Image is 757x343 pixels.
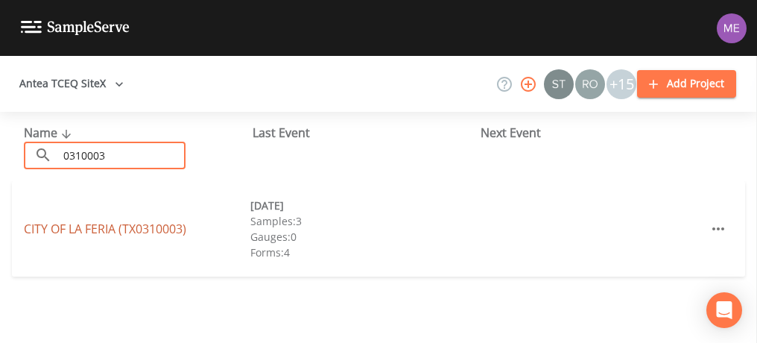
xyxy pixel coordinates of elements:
[717,13,747,43] img: d4d65db7c401dd99d63b7ad86343d265
[24,125,75,141] span: Name
[543,69,574,99] div: Stan Porter
[250,198,477,213] div: [DATE]
[706,292,742,328] div: Open Intercom Messenger
[481,124,709,142] div: Next Event
[637,70,736,98] button: Add Project
[58,142,186,169] input: Search Projects
[250,213,477,229] div: Samples: 3
[21,21,130,35] img: logo
[606,69,636,99] div: +15
[13,70,130,98] button: Antea TCEQ SiteX
[253,124,481,142] div: Last Event
[24,221,186,237] a: CITY OF LA FERIA (TX0310003)
[574,69,606,99] div: Rodolfo Ramirez
[544,69,574,99] img: c0670e89e469b6405363224a5fca805c
[250,245,477,260] div: Forms: 4
[250,229,477,245] div: Gauges: 0
[575,69,605,99] img: 7e5c62b91fde3b9fc00588adc1700c9a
